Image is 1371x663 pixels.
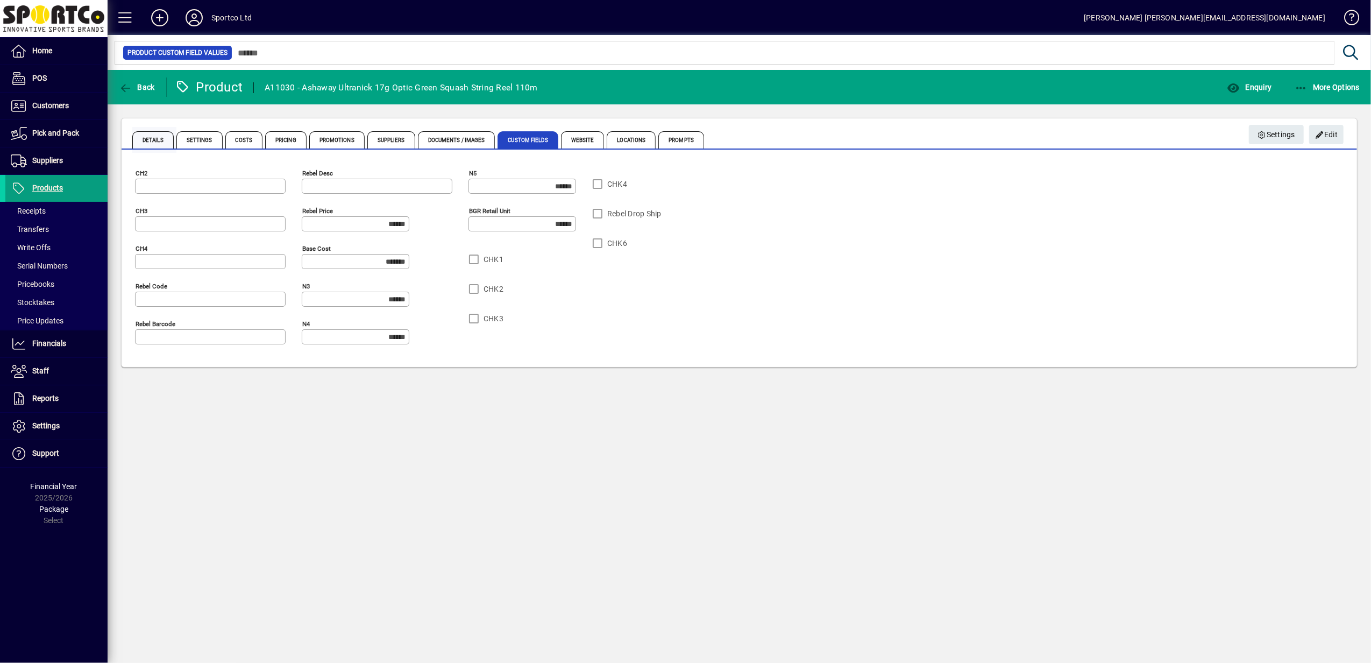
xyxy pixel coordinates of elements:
a: Knowledge Base [1336,2,1358,37]
span: POS [32,74,47,82]
span: Costs [225,131,263,149]
a: Transfers [5,220,108,238]
span: Package [39,505,68,513]
span: Staff [32,366,49,375]
button: Profile [177,8,211,27]
span: Customers [32,101,69,110]
div: [PERSON_NAME] [PERSON_NAME][EMAIL_ADDRESS][DOMAIN_NAME] [1084,9,1325,26]
span: Reports [32,394,59,403]
mat-label: Rebel Code [136,283,167,290]
span: Pricing [265,131,307,149]
button: Add [143,8,177,27]
mat-label: CH4 [136,245,147,252]
span: Suppliers [32,156,63,165]
a: Write Offs [5,238,108,257]
a: Customers [5,93,108,119]
span: Website [561,131,605,149]
span: Stocktakes [11,298,54,307]
span: Pricebooks [11,280,54,288]
span: Documents / Images [418,131,495,149]
span: Edit [1315,126,1338,144]
span: Transfers [11,225,49,234]
span: Locations [607,131,656,149]
a: Suppliers [5,147,108,174]
a: Staff [5,358,108,385]
a: Serial Numbers [5,257,108,275]
mat-label: Rebel Desc [302,170,333,177]
div: A11030 - Ashaway Ultranick 17g Optic Green Squash String Reel 110m [265,79,538,96]
span: Financials [32,339,66,348]
a: Price Updates [5,312,108,330]
span: Write Offs [11,243,51,252]
span: Products [32,184,63,192]
app-page-header-button: Back [108,77,167,97]
mat-label: Rebel Price [302,207,333,215]
span: Price Updates [11,316,63,325]
a: Support [5,440,108,467]
span: More Options [1295,83,1360,91]
button: Enquiry [1224,77,1274,97]
span: Product Custom Field Values [127,47,228,58]
span: Settings [176,131,223,149]
mat-label: N4 [302,320,310,328]
span: Receipts [11,207,46,215]
button: More Options [1292,77,1363,97]
div: Product [175,79,243,96]
div: Sportco Ltd [211,9,252,26]
span: Back [119,83,155,91]
a: Receipts [5,202,108,220]
span: Support [32,449,59,457]
span: Serial Numbers [11,262,68,270]
span: Settings [32,421,60,430]
mat-label: CH3 [136,207,147,215]
span: Prompts [658,131,704,149]
span: Pick and Pack [32,129,79,137]
button: Edit [1309,125,1344,144]
a: Reports [5,385,108,412]
span: Details [132,131,174,149]
mat-label: N3 [302,283,310,290]
a: Financials [5,330,108,357]
mat-label: BGR Retail Unit [469,207,510,215]
mat-label: CH2 [136,170,147,177]
a: Pick and Pack [5,120,108,147]
span: Financial Year [31,482,77,491]
a: Home [5,38,108,65]
span: Home [32,46,52,55]
span: Settings [1258,126,1296,144]
span: Custom Fields [498,131,558,149]
span: Promotions [309,131,365,149]
a: Settings [5,413,108,440]
mat-label: Base Cost [302,245,331,252]
mat-label: N5 [469,170,477,177]
mat-label: Rebel Barcode [136,320,175,328]
button: Back [116,77,158,97]
a: Pricebooks [5,275,108,293]
button: Settings [1249,125,1304,144]
span: Suppliers [367,131,415,149]
a: Stocktakes [5,293,108,312]
span: Enquiry [1227,83,1271,91]
a: POS [5,65,108,92]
